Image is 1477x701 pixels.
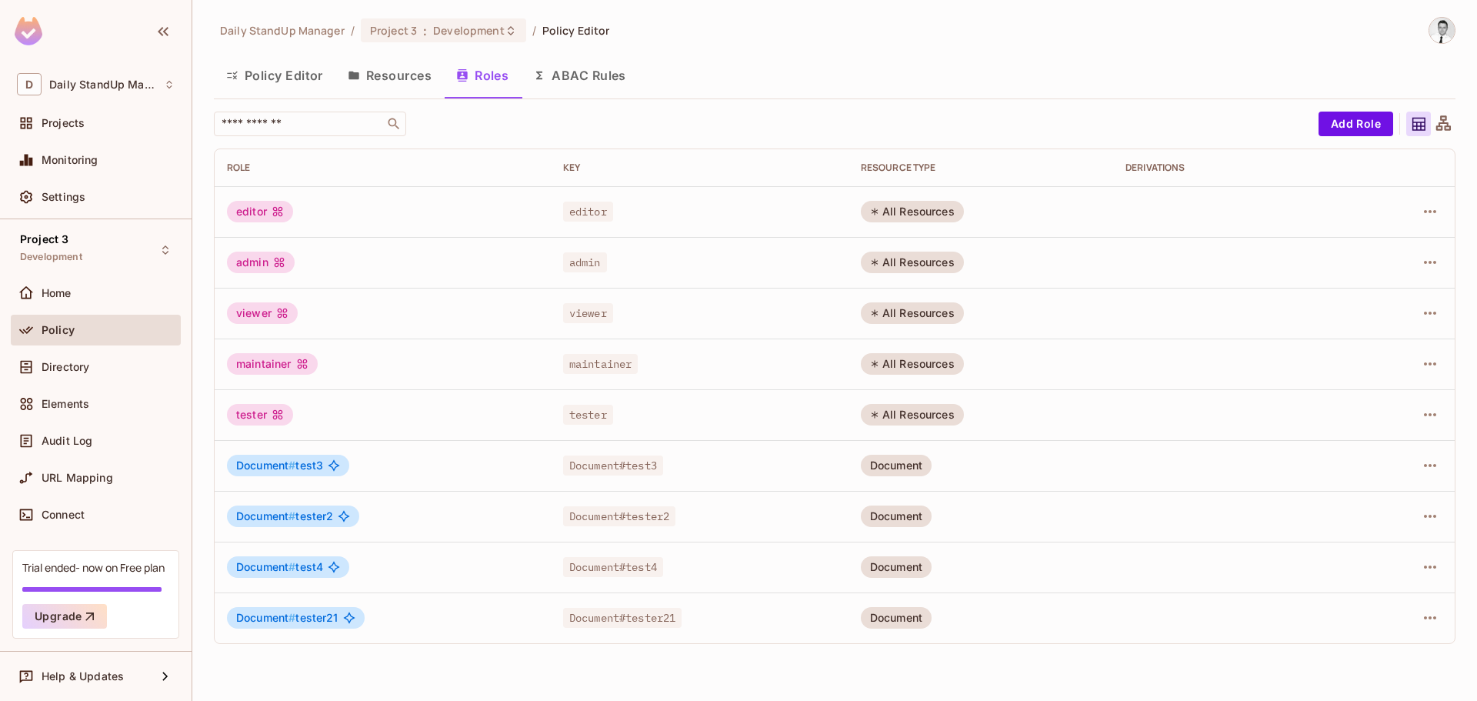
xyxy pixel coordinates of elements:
span: tester2 [236,510,333,522]
div: admin [227,252,295,273]
span: Policy [42,324,75,336]
span: Monitoring [42,154,98,166]
span: tester21 [236,612,338,624]
div: viewer [227,302,298,324]
span: Workspace: Daily StandUp Manager [49,78,156,91]
span: URL Mapping [42,472,113,484]
span: Help & Updates [42,670,124,683]
span: test4 [236,561,323,573]
span: Document [236,459,295,472]
div: editor [227,201,293,222]
span: D [17,73,42,95]
span: : [422,25,428,37]
li: / [532,23,536,38]
span: admin [563,252,607,272]
div: Document [861,506,932,527]
div: Document [861,607,932,629]
span: Projects [42,117,85,129]
span: Document#test3 [563,456,663,476]
button: Roles [444,56,521,95]
span: # [288,459,295,472]
span: Development [433,23,504,38]
div: Document [861,455,932,476]
div: Trial ended- now on Free plan [22,560,165,575]
div: Role [227,162,538,174]
button: Resources [335,56,444,95]
div: RESOURCE TYPE [861,162,1101,174]
span: Document [236,509,295,522]
span: Development [20,251,82,263]
span: # [288,509,295,522]
span: Document [236,560,295,573]
span: tester [563,405,613,425]
button: ABAC Rules [521,56,638,95]
div: tester [227,404,293,426]
div: Derivations [1125,162,1340,174]
li: / [351,23,355,38]
span: Document#tester2 [563,506,675,526]
span: Directory [42,361,89,373]
span: Document#tester21 [563,608,682,628]
button: Policy Editor [214,56,335,95]
div: All Resources [861,201,964,222]
span: editor [563,202,613,222]
div: maintainer [227,353,318,375]
span: Settings [42,191,85,203]
span: Audit Log [42,435,92,447]
span: the active workspace [220,23,345,38]
div: Key [563,162,836,174]
button: Add Role [1319,112,1393,136]
div: All Resources [861,302,964,324]
span: # [288,611,295,624]
div: Document [861,556,932,578]
span: Project 3 [370,23,417,38]
span: test3 [236,459,323,472]
span: Policy Editor [542,23,610,38]
span: Document#test4 [563,557,663,577]
div: All Resources [861,353,964,375]
span: Connect [42,509,85,521]
span: Home [42,287,72,299]
span: Elements [42,398,89,410]
button: Upgrade [22,604,107,629]
img: SReyMgAAAABJRU5ErkJggg== [15,17,42,45]
span: Document [236,611,295,624]
span: # [288,560,295,573]
span: maintainer [563,354,638,374]
span: viewer [563,303,613,323]
div: All Resources [861,404,964,426]
span: Project 3 [20,233,68,245]
img: Goran Jovanovic [1429,18,1455,43]
div: All Resources [861,252,964,273]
